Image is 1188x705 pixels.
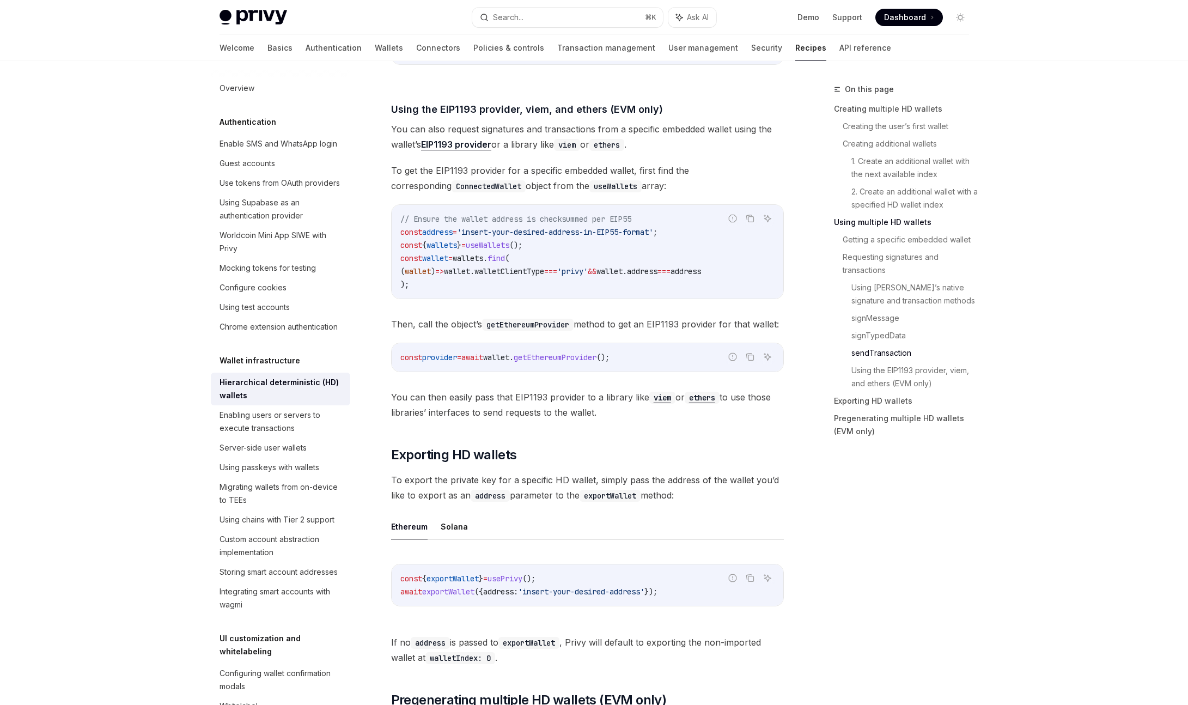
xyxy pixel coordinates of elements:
div: Server-side user wallets [220,441,307,454]
a: Custom account abstraction implementation [211,530,350,562]
a: Using [PERSON_NAME]’s native signature and transaction methods [851,279,978,309]
span: wallets [453,253,483,263]
span: }); [644,587,657,597]
span: Then, call the object’s method to get an EIP1193 provider for that wallet: [391,317,784,332]
a: Authentication [306,35,362,61]
button: Toggle dark mode [952,9,969,26]
span: await [400,587,422,597]
a: EIP1193 provider [421,139,491,150]
a: Overview [211,78,350,98]
a: Transaction management [557,35,655,61]
a: Server-side user wallets [211,438,350,458]
div: Mocking tokens for testing [220,262,316,275]
span: 'privy' [557,266,588,276]
h5: Authentication [220,116,276,129]
a: Using test accounts [211,297,350,317]
span: . [483,253,488,263]
span: . [623,266,627,276]
div: Configuring wallet confirmation modals [220,667,344,693]
button: Ask AI [668,8,716,27]
div: Guest accounts [220,157,275,170]
span: Ask AI [687,12,709,23]
span: getEthereumProvider [514,353,596,362]
span: wallets [427,240,457,250]
button: Copy the contents from the code block [743,571,757,585]
a: Creating the user’s first wallet [843,118,978,135]
span: => [435,266,444,276]
a: Pregenerating multiple HD wallets (EVM only) [834,410,978,440]
a: Using the EIP1193 provider, viem, and ethers (EVM only) [851,362,978,392]
a: Exporting HD wallets [834,392,978,410]
a: Creating multiple HD wallets [834,100,978,118]
div: Storing smart account addresses [220,566,338,579]
code: walletIndex: 0 [425,652,495,664]
span: wallet [483,353,509,362]
div: Custom account abstraction implementation [220,533,344,559]
code: viem [649,392,675,404]
span: { [422,240,427,250]
span: const [400,353,422,362]
span: && [588,266,596,276]
span: usePrivy [488,574,522,584]
span: exportWallet [427,574,479,584]
span: ({ [474,587,483,597]
div: Migrating wallets from on-device to TEEs [220,481,344,507]
span: To export the private key for a specific HD wallet, simply pass the address of the wallet you’d l... [391,472,784,503]
div: Worldcoin Mini App SIWE with Privy [220,229,344,255]
a: Integrating smart accounts with wagmi [211,582,350,615]
span: await [461,353,483,362]
button: Report incorrect code [726,350,740,364]
div: Using chains with Tier 2 support [220,513,334,526]
span: Exporting HD wallets [391,446,517,464]
div: Use tokens from OAuth providers [220,177,340,190]
span: exportWallet [422,587,474,597]
a: Hierarchical deterministic (HD) wallets [211,373,350,405]
span: Using the EIP1193 provider, viem, and ethers (EVM only) [391,102,663,117]
a: Using passkeys with wallets [211,458,350,477]
a: Security [751,35,782,61]
span: . [470,266,474,276]
a: Wallets [375,35,403,61]
span: = [461,240,466,250]
span: address [627,266,657,276]
a: Enabling users or servers to execute transactions [211,405,350,438]
span: { [422,574,427,584]
h5: Wallet infrastructure [220,354,300,367]
span: ⌘ K [645,13,656,22]
code: exportWallet [498,637,559,649]
span: address: [483,587,518,597]
div: Search... [493,11,523,24]
code: address [471,490,510,502]
a: 1. Create an additional wallet with the next available index [851,153,978,183]
span: ) [431,266,435,276]
span: useWallets [466,240,509,250]
button: Report incorrect code [726,571,740,585]
a: Connectors [416,35,460,61]
button: Copy the contents from the code block [743,211,757,226]
div: Configure cookies [220,281,287,294]
span: const [400,253,422,263]
div: Enable SMS and WhatsApp login [220,137,337,150]
code: address [411,637,450,649]
a: Storing smart account addresses [211,562,350,582]
div: Using test accounts [220,301,290,314]
a: Enable SMS and WhatsApp login [211,134,350,154]
a: Guest accounts [211,154,350,173]
a: Demo [797,12,819,23]
code: viem [554,139,580,151]
a: Chrome extension authentication [211,317,350,337]
button: Copy the contents from the code block [743,350,757,364]
span: 'insert-your-desired-address' [518,587,644,597]
a: Creating additional wallets [843,135,978,153]
a: Using Supabase as an authentication provider [211,193,350,226]
span: If no is passed to , Privy will default to exporting the non-imported wallet at . [391,635,784,665]
a: User management [668,35,738,61]
a: Mocking tokens for testing [211,258,350,278]
span: . [509,353,514,362]
span: 'insert-your-desired-address-in-EIP55-format' [457,227,653,237]
code: exportWallet [580,490,641,502]
a: Migrating wallets from on-device to TEEs [211,477,350,510]
span: } [457,240,461,250]
button: Ask AI [760,350,775,364]
a: Getting a specific embedded wallet [843,231,978,248]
